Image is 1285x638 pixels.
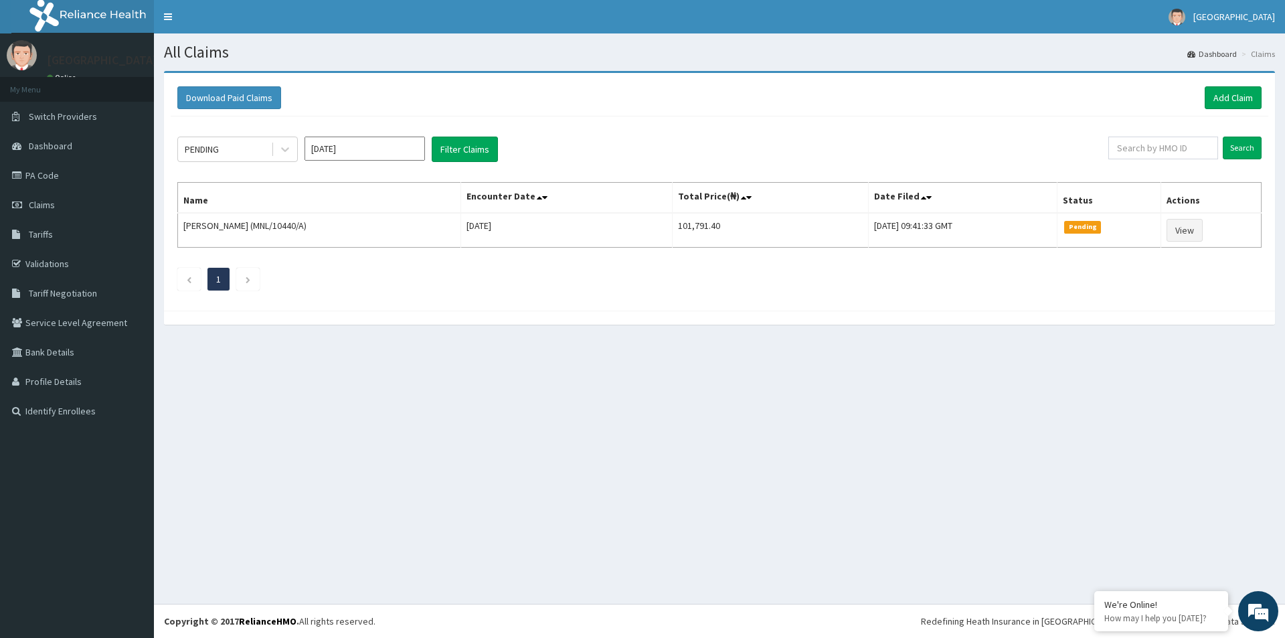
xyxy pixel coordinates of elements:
[178,213,461,248] td: [PERSON_NAME] (MNL/10440/A)
[869,183,1057,214] th: Date Filed
[29,140,72,152] span: Dashboard
[1108,137,1218,159] input: Search by HMO ID
[1167,219,1203,242] a: View
[47,73,79,82] a: Online
[461,213,673,248] td: [DATE]
[1193,11,1275,23] span: [GEOGRAPHIC_DATA]
[29,228,53,240] span: Tariffs
[216,273,221,285] a: Page 1 is your current page
[1205,86,1262,109] a: Add Claim
[1169,9,1185,25] img: User Image
[186,273,192,285] a: Previous page
[1223,137,1262,159] input: Search
[1057,183,1161,214] th: Status
[869,213,1057,248] td: [DATE] 09:41:33 GMT
[673,183,869,214] th: Total Price(₦)
[432,137,498,162] button: Filter Claims
[1104,599,1218,611] div: We're Online!
[305,137,425,161] input: Select Month and Year
[673,213,869,248] td: 101,791.40
[47,54,157,66] p: [GEOGRAPHIC_DATA]
[461,183,673,214] th: Encounter Date
[29,199,55,211] span: Claims
[1238,48,1275,60] li: Claims
[178,183,461,214] th: Name
[239,615,296,627] a: RelianceHMO
[164,44,1275,61] h1: All Claims
[1104,613,1218,624] p: How may I help you today?
[7,40,37,70] img: User Image
[177,86,281,109] button: Download Paid Claims
[29,287,97,299] span: Tariff Negotiation
[29,110,97,123] span: Switch Providers
[185,143,219,156] div: PENDING
[154,604,1285,638] footer: All rights reserved.
[921,615,1275,628] div: Redefining Heath Insurance in [GEOGRAPHIC_DATA] using Telemedicine and Data Science!
[1161,183,1262,214] th: Actions
[1064,221,1101,233] span: Pending
[164,615,299,627] strong: Copyright © 2017 .
[245,273,251,285] a: Next page
[1187,48,1237,60] a: Dashboard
